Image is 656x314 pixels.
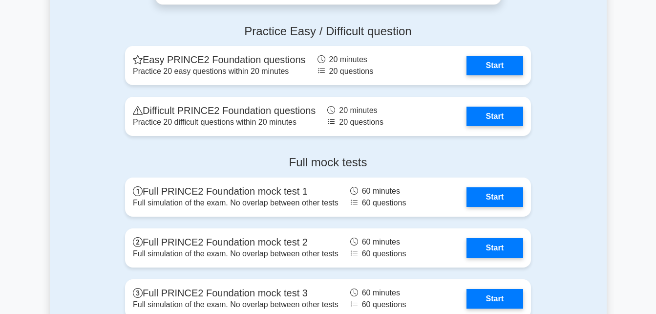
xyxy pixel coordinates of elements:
h4: Practice Easy / Difficult question [125,24,531,39]
a: Start [466,238,523,258]
a: Start [466,187,523,207]
h4: Full mock tests [125,156,531,170]
a: Start [466,289,523,309]
a: Start [466,56,523,75]
a: Start [466,107,523,126]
